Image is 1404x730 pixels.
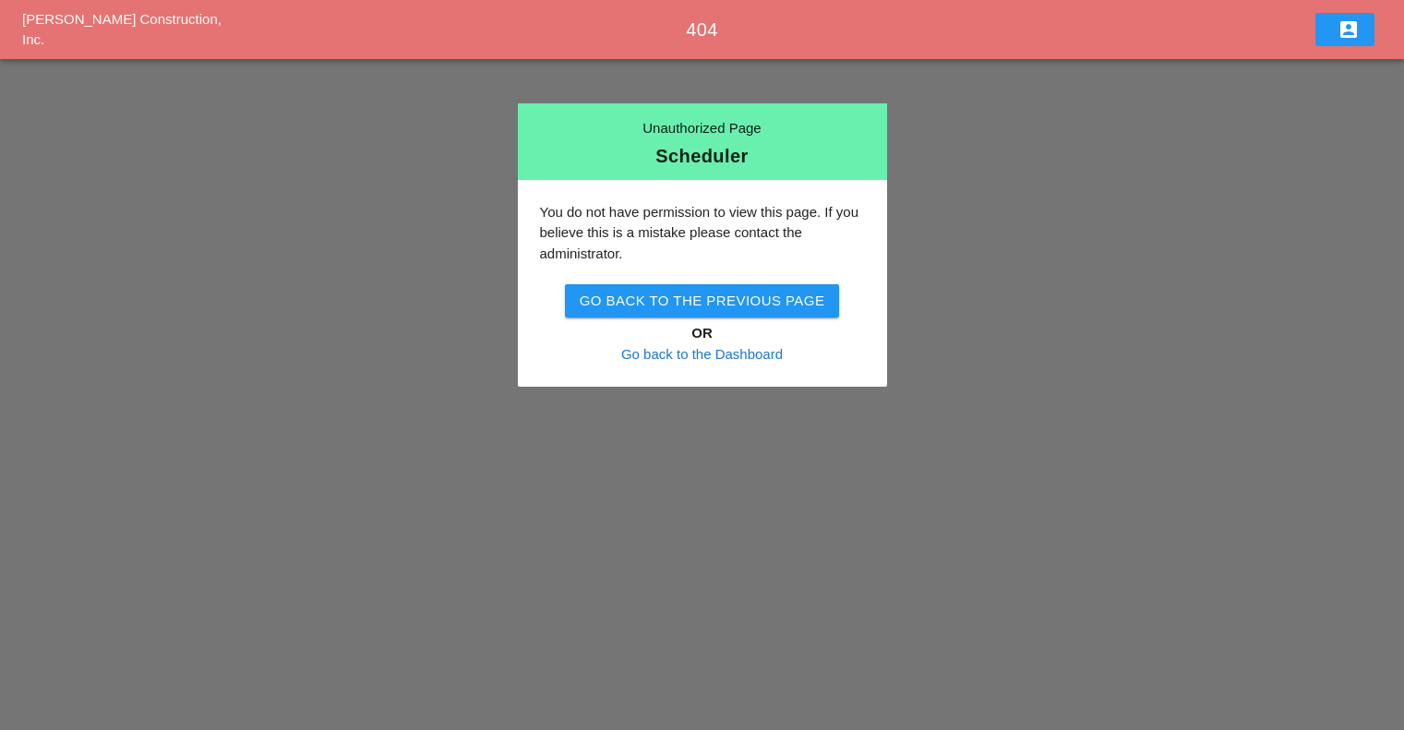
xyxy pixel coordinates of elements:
a: Go back to the Dashboard [621,346,783,362]
p: You do not have permission to view this page. If you believe this is a mistake please contact the... [540,202,865,265]
h4: OR [540,323,865,344]
button: Go back to the Previous Page [565,284,840,317]
i: account_box [1338,18,1360,41]
div: Unauthorized Page [533,118,872,139]
div: Go back to the Previous Page [580,291,825,312]
span: 404 [686,19,718,40]
a: [PERSON_NAME] Construction, Inc. [22,11,222,48]
div: Scheduler [533,147,872,165]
